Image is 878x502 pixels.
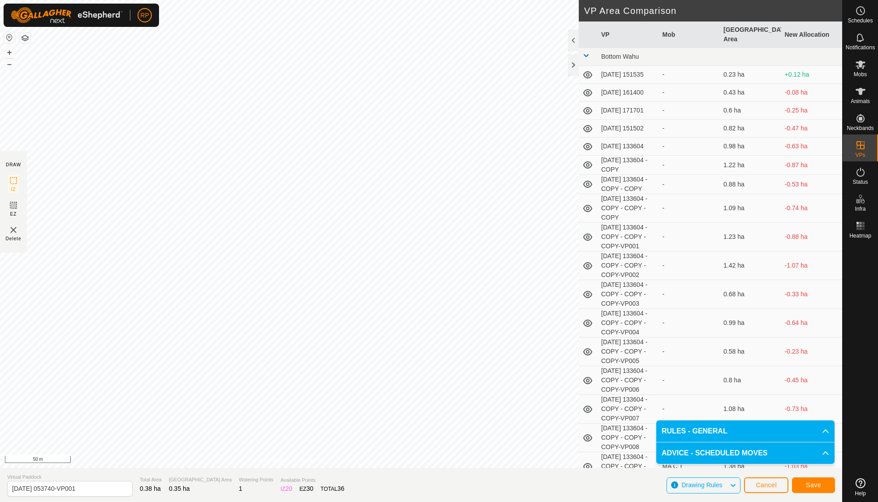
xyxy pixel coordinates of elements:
[239,476,273,484] span: Watering Points
[720,452,781,481] td: 1.38 ha
[598,156,659,175] td: [DATE] 133604 - COPY
[781,309,843,338] td: -0.64 ha
[781,84,843,102] td: -0.08 ha
[781,366,843,395] td: -0.45 ha
[720,102,781,120] td: 0.6 ha
[598,120,659,138] td: [DATE] 151502
[663,142,717,151] div: -
[781,66,843,84] td: +0.12 ha
[598,175,659,194] td: [DATE] 133604 - COPY - COPY
[847,125,874,131] span: Neckbands
[720,251,781,280] td: 1.42 ha
[663,124,717,133] div: -
[852,179,868,185] span: Status
[584,5,842,16] h2: VP Area Comparison
[846,45,875,50] span: Notifications
[855,152,865,158] span: VPs
[598,452,659,481] td: [DATE] 133604 - COPY - COPY - COPY-VP009
[843,475,878,500] a: Help
[601,53,639,60] span: Bottom Wahu
[744,477,788,493] button: Cancel
[663,180,717,189] div: -
[720,280,781,309] td: 0.68 ha
[298,456,325,464] a: Contact Us
[598,194,659,223] td: [DATE] 133604 - COPY - COPY - COPY
[280,484,292,493] div: IZ
[855,206,865,212] span: Infra
[781,102,843,120] td: -0.25 ha
[656,442,835,464] p-accordion-header: ADVICE - SCHEDULED MOVES
[11,7,123,23] img: Gallagher Logo
[720,66,781,84] td: 0.23 ha
[663,160,717,170] div: -
[720,175,781,194] td: 0.88 ha
[681,481,722,489] span: Drawing Rules
[598,309,659,338] td: [DATE] 133604 - COPY - COPY - COPY-VP004
[662,426,727,437] span: RULES - GENERAL
[321,484,344,493] div: TOTAL
[854,72,867,77] span: Mobs
[598,138,659,156] td: [DATE] 133604
[851,99,870,104] span: Animals
[781,395,843,424] td: -0.73 ha
[848,18,873,23] span: Schedules
[720,156,781,175] td: 1.22 ha
[720,194,781,223] td: 1.09 ha
[663,261,717,270] div: -
[7,473,133,481] span: Virtual Paddock
[11,186,16,193] span: IZ
[663,70,717,79] div: -
[720,22,781,48] th: [GEOGRAPHIC_DATA] Area
[598,280,659,309] td: [DATE] 133604 - COPY - COPY - COPY-VP003
[300,484,314,493] div: EZ
[254,456,288,464] a: Privacy Policy
[140,476,162,484] span: Total Area
[720,309,781,338] td: 0.99 ha
[598,424,659,452] td: [DATE] 133604 - COPY - COPY - COPY-VP008
[169,476,232,484] span: [GEOGRAPHIC_DATA] Area
[169,485,190,492] span: 0.35 ha
[663,376,717,385] div: -
[720,120,781,138] td: 0.82 ha
[720,84,781,102] td: 0.43 ha
[4,59,15,69] button: –
[239,485,242,492] span: 1
[781,175,843,194] td: -0.53 ha
[781,120,843,138] td: -0.47 ha
[663,88,717,97] div: -
[20,33,30,43] button: Map Layers
[792,477,835,493] button: Save
[781,280,843,309] td: -0.33 ha
[720,366,781,395] td: 0.8 ha
[598,395,659,424] td: [DATE] 133604 - COPY - COPY - COPY-VP007
[662,448,767,459] span: ADVICE - SCHEDULED MOVES
[663,290,717,299] div: -
[8,225,19,235] img: VP
[849,233,871,238] span: Heatmap
[337,485,344,492] span: 36
[781,251,843,280] td: -1.07 ha
[781,194,843,223] td: -0.74 ha
[663,232,717,242] div: -
[598,223,659,251] td: [DATE] 133604 - COPY - COPY - COPY-VP001
[598,338,659,366] td: [DATE] 133604 - COPY - COPY - COPY-VP005
[781,452,843,481] td: -1.03 ha
[598,102,659,120] td: [DATE] 171701
[663,347,717,356] div: -
[720,338,781,366] td: 0.58 ha
[855,491,866,496] span: Help
[781,223,843,251] td: -0.88 ha
[598,251,659,280] td: [DATE] 133604 - COPY - COPY - COPY-VP002
[4,32,15,43] button: Reset Map
[806,481,821,489] span: Save
[720,138,781,156] td: 0.98 ha
[720,395,781,424] td: 1.08 ha
[659,22,720,48] th: Mob
[781,156,843,175] td: -0.87 ha
[756,481,777,489] span: Cancel
[6,235,22,242] span: Delete
[280,476,344,484] span: Available Points
[663,404,717,414] div: -
[663,318,717,328] div: -
[720,223,781,251] td: 1.23 ha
